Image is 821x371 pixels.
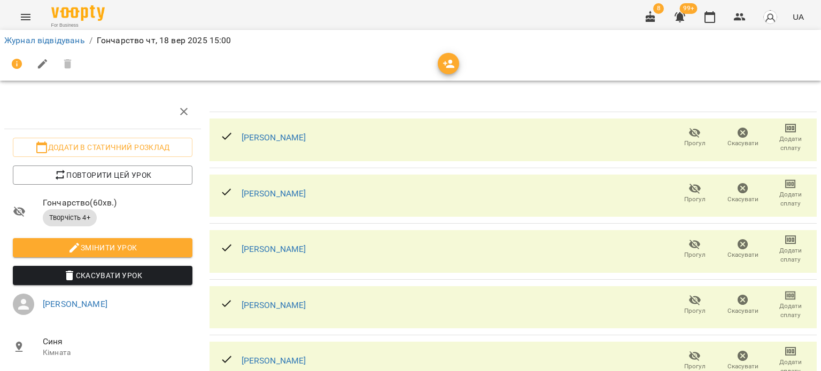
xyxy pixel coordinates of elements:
[719,234,767,264] button: Скасувати
[684,195,706,204] span: Прогул
[788,7,808,27] button: UA
[719,290,767,320] button: Скасувати
[727,195,758,204] span: Скасувати
[773,135,808,153] span: Додати сплату
[793,11,804,22] span: UA
[43,196,192,209] span: Гончарство ( 60 хв. )
[671,234,719,264] button: Прогул
[43,213,97,223] span: Творчість 4+
[13,266,192,285] button: Скасувати Урок
[4,34,817,47] nav: breadcrumb
[89,34,92,47] li: /
[766,234,815,264] button: Додати сплату
[671,290,719,320] button: Прогул
[21,241,184,254] span: Змінити урок
[684,306,706,315] span: Прогул
[4,35,85,45] a: Журнал відвідувань
[13,138,192,157] button: Додати в статичний розклад
[763,10,778,25] img: avatar_s.png
[766,290,815,320] button: Додати сплату
[21,269,184,282] span: Скасувати Урок
[21,169,184,181] span: Повторити цей урок
[773,302,808,320] span: Додати сплату
[684,362,706,371] span: Прогул
[51,5,105,21] img: Voopty Logo
[242,188,306,199] a: [PERSON_NAME]
[671,178,719,208] button: Прогул
[13,4,38,30] button: Menu
[684,139,706,148] span: Прогул
[727,139,758,148] span: Скасувати
[727,362,758,371] span: Скасувати
[13,165,192,185] button: Повторити цей урок
[684,250,706,259] span: Прогул
[43,335,192,348] span: Синя
[242,132,306,143] a: [PERSON_NAME]
[766,178,815,208] button: Додати сплату
[653,3,664,14] span: 8
[43,348,192,358] p: Кімната
[43,299,107,309] a: [PERSON_NAME]
[727,306,758,315] span: Скасувати
[97,34,231,47] p: Гончарство чт, 18 вер 2025 15:00
[671,123,719,153] button: Прогул
[727,250,758,259] span: Скасувати
[719,123,767,153] button: Скасувати
[51,22,105,29] span: For Business
[773,190,808,208] span: Додати сплату
[680,3,698,14] span: 99+
[242,244,306,254] a: [PERSON_NAME]
[242,300,306,310] a: [PERSON_NAME]
[766,123,815,153] button: Додати сплату
[719,178,767,208] button: Скасувати
[13,238,192,257] button: Змінити урок
[21,141,184,154] span: Додати в статичний розклад
[773,246,808,264] span: Додати сплату
[242,356,306,366] a: [PERSON_NAME]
